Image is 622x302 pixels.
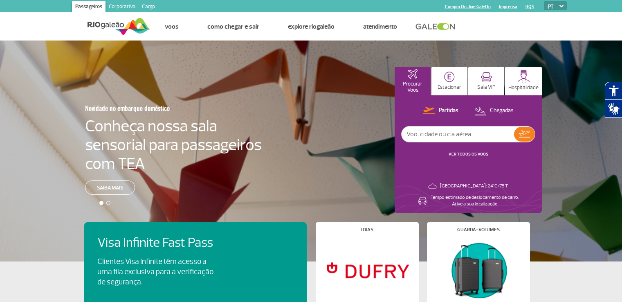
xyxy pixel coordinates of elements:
img: Guarda-volumes [433,239,523,302]
img: carParkingHome.svg [444,72,455,82]
a: Passageiros [72,1,106,14]
p: Tempo estimado de deslocamento de carro: Ative a sua localização [431,194,519,207]
a: Compra On-line GaleOn [445,4,491,9]
a: RQS [525,4,534,9]
a: Corporativo [106,1,139,14]
a: Como chegar e sair [207,23,259,31]
p: Estacionar [438,84,461,90]
button: VER TODOS OS VOOS [446,151,491,158]
h4: Lojas [361,228,373,232]
h3: Novidade no embarque doméstico [85,99,222,117]
p: [GEOGRAPHIC_DATA]: 24°C/75°F [440,183,508,189]
a: Atendimento [363,23,397,31]
p: Chegadas [490,107,514,115]
a: Voos [165,23,179,31]
a: Cargo [139,1,158,14]
a: Imprensa [499,4,517,9]
img: hospitality.svg [517,70,530,83]
button: Estacionar [431,67,467,95]
button: Partidas [421,106,461,116]
h4: Conheça nossa sala sensorial para passageiros com TEA [85,117,262,173]
p: Clientes Visa Infinite têm acesso a uma fila exclusiva para a verificação de segurança. [97,257,213,287]
input: Voo, cidade ou cia aérea [402,126,514,142]
p: Procurar Voos [399,81,427,93]
h4: Visa Infinite Fast Pass [97,235,227,250]
a: Visa Infinite Fast PassClientes Visa Infinite têm acesso a uma fila exclusiva para a verificação ... [97,235,294,287]
a: VER TODOS OS VOOS [449,151,488,157]
a: Explore RIOgaleão [288,23,335,31]
img: Lojas [322,239,411,302]
img: airplaneHomeActive.svg [408,69,418,79]
p: Partidas [439,107,458,115]
h4: Guarda-volumes [457,228,500,232]
div: Plugin de acessibilidade da Hand Talk. [605,82,622,118]
p: Sala VIP [477,84,496,90]
a: Saiba mais [85,180,135,195]
img: vipRoom.svg [481,72,492,82]
button: Chegadas [472,106,516,116]
button: Sala VIP [468,67,504,95]
button: Hospitalidade [505,67,542,95]
button: Abrir recursos assistivos. [605,82,622,100]
button: Abrir tradutor de língua de sinais. [605,100,622,118]
p: Hospitalidade [508,85,539,91]
button: Procurar Voos [395,67,431,95]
